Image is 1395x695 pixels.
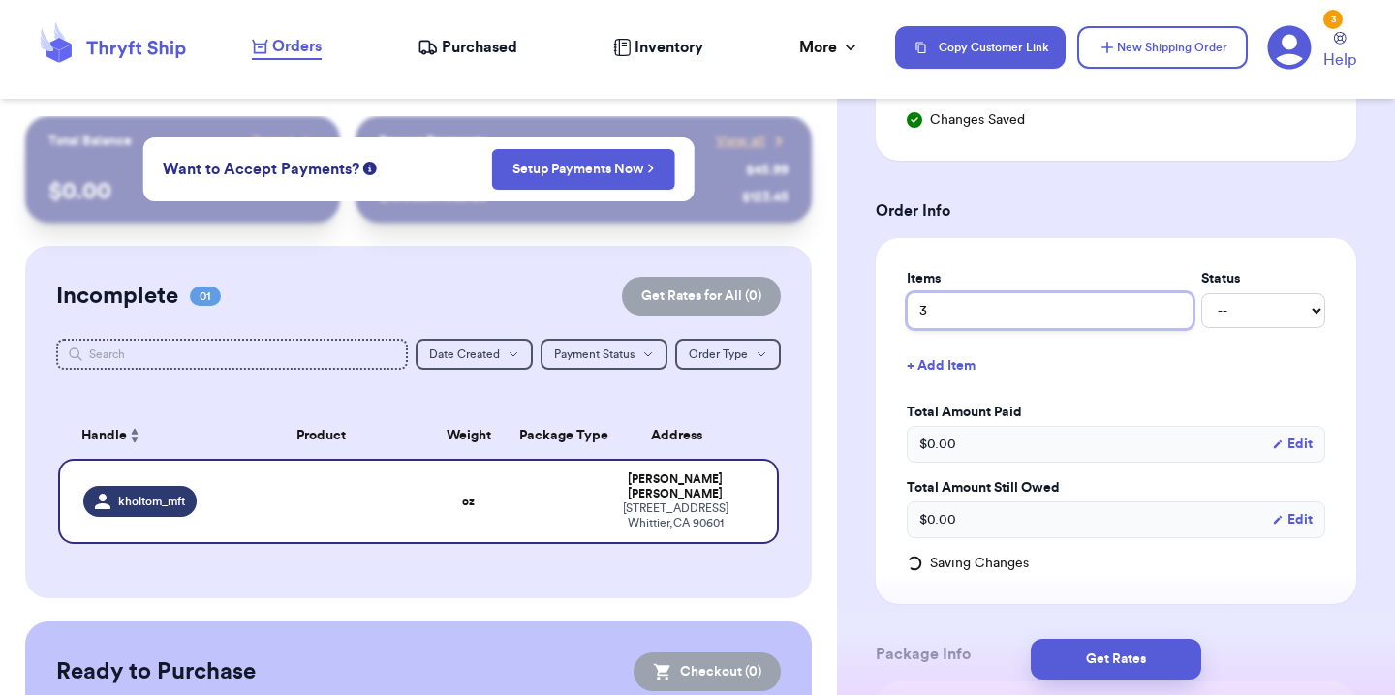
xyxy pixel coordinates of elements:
button: Edit [1272,510,1313,529]
span: Order Type [689,348,748,360]
button: Order Type [675,339,781,370]
span: Handle [81,426,127,446]
div: $ 123.45 [742,188,789,207]
a: Setup Payments Now [512,160,655,179]
button: Setup Payments Now [492,149,675,190]
a: Orders [252,35,322,60]
span: Changes Saved [930,110,1025,130]
span: kholtom_mft [118,494,185,509]
div: $ 45.99 [746,161,789,180]
button: New Shipping Order [1077,26,1248,69]
p: Total Balance [48,132,132,151]
span: $ 0.00 [919,510,956,529]
a: Help [1323,32,1356,72]
span: Orders [272,35,322,58]
th: Product [213,412,430,459]
h2: Ready to Purchase [56,656,256,687]
span: Inventory [635,36,703,59]
th: Weight [430,412,508,459]
label: Total Amount Paid [907,403,1325,422]
button: Get Rates [1031,639,1201,680]
input: Search [56,339,408,370]
button: Edit [1272,435,1313,454]
p: Recent Payments [379,132,486,151]
strong: oz [462,496,475,507]
span: Date Created [429,348,500,360]
label: Items [907,269,1193,288]
button: + Add Item [899,345,1333,387]
th: Package Type [508,412,585,459]
span: View all [716,132,765,151]
button: Sort ascending [127,424,142,447]
div: More [799,36,860,59]
span: Purchased [442,36,517,59]
p: $ 0.00 [48,176,317,207]
div: 3 [1323,10,1343,29]
span: Saving Changes [930,554,1029,573]
label: Status [1201,269,1325,288]
button: Payment Status [541,339,667,370]
button: Copy Customer Link [895,26,1066,69]
span: Help [1323,48,1356,72]
span: Want to Accept Payments? [163,158,359,181]
a: View all [716,132,789,151]
label: Total Amount Still Owed [907,478,1325,498]
div: [STREET_ADDRESS] Whittier , CA 90601 [597,501,754,530]
span: Payment Status [554,348,635,360]
h2: Incomplete [56,281,178,312]
span: $ 0.00 [919,435,956,454]
div: [PERSON_NAME] [PERSON_NAME] [597,472,754,501]
span: 01 [190,287,221,306]
a: Payout [252,132,317,151]
a: 3 [1267,25,1312,70]
a: Inventory [613,36,703,59]
span: Payout [252,132,294,151]
th: Address [585,412,779,459]
h3: Order Info [876,199,1356,223]
a: Purchased [418,36,517,59]
button: Get Rates for All (0) [622,277,781,316]
button: Checkout (0) [634,652,781,691]
button: Date Created [416,339,533,370]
